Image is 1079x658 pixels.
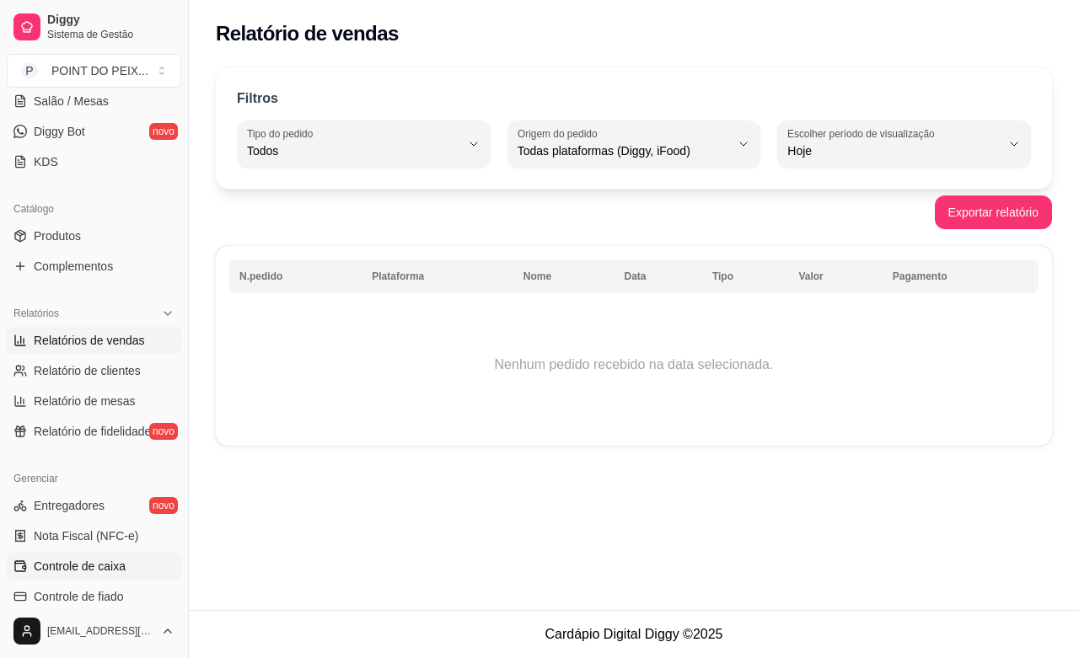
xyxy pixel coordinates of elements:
span: Controle de caixa [34,558,126,575]
span: Produtos [34,227,81,244]
th: Nome [513,259,615,293]
label: Tipo do pedido [247,126,319,141]
th: N.pedido [229,259,362,293]
button: Exportar relatório [935,195,1052,229]
a: DiggySistema de Gestão [7,7,181,47]
span: Sistema de Gestão [47,28,174,41]
th: Pagamento [883,259,1039,293]
span: P [21,62,38,79]
a: Controle de fiado [7,583,181,610]
span: Todos [247,142,460,159]
button: Tipo do pedidoTodos [237,120,491,168]
a: Controle de caixa [7,553,181,580]
span: Diggy [47,13,174,28]
td: Nenhum pedido recebido na data selecionada. [229,297,1039,432]
span: Hoje [787,142,1001,159]
label: Origem do pedido [518,126,603,141]
th: Data [615,259,702,293]
div: Gerenciar [7,465,181,492]
div: POINT DO PEIX ... [51,62,148,79]
a: Diggy Botnovo [7,118,181,145]
th: Tipo [702,259,789,293]
span: Relatório de clientes [34,362,141,379]
th: Plataforma [362,259,513,293]
span: Controle de fiado [34,588,124,605]
div: Catálogo [7,195,181,222]
span: [EMAIL_ADDRESS][DOMAIN_NAME] [47,624,154,638]
button: [EMAIL_ADDRESS][DOMAIN_NAME] [7,611,181,651]
span: Relatórios [13,307,59,320]
a: Nota Fiscal (NFC-e) [7,522,181,549]
span: Todas plataformas (Diggy, iFood) [518,142,731,159]
span: Nota Fiscal (NFC-e) [34,527,138,544]
span: Entregadores [34,497,105,514]
a: KDS [7,148,181,175]
label: Escolher período de visualização [787,126,940,141]
a: Relatório de mesas [7,388,181,415]
a: Complementos [7,253,181,280]
a: Relatório de clientes [7,357,181,384]
h2: Relatório de vendas [216,20,399,47]
a: Entregadoresnovo [7,492,181,519]
span: Relatório de fidelidade [34,423,151,440]
span: Salão / Mesas [34,93,109,110]
footer: Cardápio Digital Diggy © 2025 [189,610,1079,658]
a: Salão / Mesas [7,88,181,115]
button: Origem do pedidoTodas plataformas (Diggy, iFood) [507,120,761,168]
a: Produtos [7,222,181,249]
button: Escolher período de visualizaçãoHoje [777,120,1031,168]
p: Filtros [237,88,278,109]
span: KDS [34,153,58,170]
span: Complementos [34,258,113,275]
a: Relatório de fidelidadenovo [7,418,181,445]
span: Relatório de mesas [34,393,136,409]
span: Relatórios de vendas [34,332,145,349]
th: Valor [788,259,882,293]
button: Select a team [7,54,181,88]
a: Relatórios de vendas [7,327,181,354]
span: Diggy Bot [34,123,85,140]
